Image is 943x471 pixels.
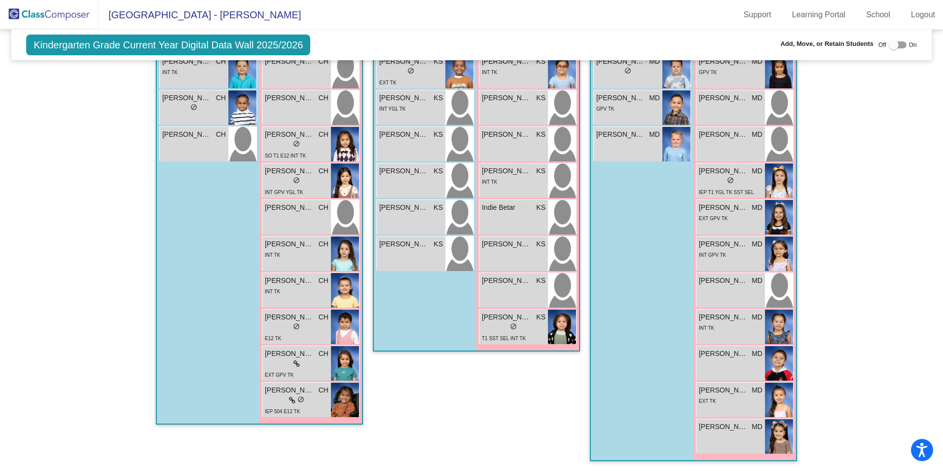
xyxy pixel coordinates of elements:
[265,93,314,103] span: [PERSON_NAME]
[265,409,300,414] span: IEP 504 E12 TK
[699,312,748,322] span: [PERSON_NAME]
[265,153,306,158] span: SO T1 E12 INT TK
[265,349,314,359] span: [PERSON_NAME]
[265,166,314,176] span: [PERSON_NAME]
[536,93,545,103] span: KS
[482,70,497,75] span: INT TK
[596,56,646,67] span: [PERSON_NAME]
[699,202,748,213] span: [PERSON_NAME]
[536,312,545,322] span: KS
[482,129,531,140] span: [PERSON_NAME]
[752,385,762,395] span: MD
[162,70,178,75] span: INT TK
[379,106,406,112] span: INT YGL TK
[482,179,497,185] span: INT TK
[379,166,429,176] span: [PERSON_NAME]
[752,93,762,103] span: MD
[319,166,328,176] span: CH
[319,312,328,322] span: CH
[265,190,303,195] span: INT GPV YGL TK
[699,56,748,67] span: [PERSON_NAME]
[379,56,429,67] span: [PERSON_NAME]
[482,56,531,67] span: [PERSON_NAME]
[297,396,304,403] span: do_not_disturb_alt
[649,93,660,103] span: MD
[319,93,328,103] span: CH
[649,129,660,140] span: MD
[319,385,328,395] span: CH
[319,349,328,359] span: CH
[482,336,526,341] span: T1 SST SEL INT TK
[319,202,328,213] span: CH
[265,336,281,341] span: E12 TK
[536,275,545,286] span: KS
[699,325,714,331] span: INT TK
[162,93,212,103] span: [PERSON_NAME]
[434,93,443,103] span: KS
[536,166,545,176] span: KS
[596,129,646,140] span: [PERSON_NAME]
[699,252,726,258] span: INT GPV TK
[784,7,854,23] a: Learning Portal
[482,93,531,103] span: [PERSON_NAME]
[752,422,762,432] span: MD
[624,67,631,74] span: do_not_disturb_alt
[752,349,762,359] span: MD
[162,129,212,140] span: [PERSON_NAME]
[736,7,779,23] a: Support
[536,56,545,67] span: KS
[379,239,429,249] span: [PERSON_NAME]
[699,349,748,359] span: [PERSON_NAME]
[482,275,531,286] span: [PERSON_NAME]
[752,166,762,176] span: MD
[482,202,531,213] span: Indie Betar
[265,56,314,67] span: [PERSON_NAME]
[293,177,300,184] span: do_not_disturb_alt
[265,289,280,294] span: INT TK
[699,422,748,432] span: [PERSON_NAME]
[265,252,280,258] span: INT TK
[596,106,615,112] span: GPV TK
[26,35,310,55] span: Kindergarten Grade Current Year Digital Data Wall 2025/2026
[379,202,429,213] span: [PERSON_NAME]
[482,312,531,322] span: [PERSON_NAME]
[379,80,397,85] span: EXT TK
[903,7,943,23] a: Logout
[319,239,328,249] span: CH
[536,129,545,140] span: KS
[536,239,545,249] span: KS
[265,385,314,395] span: [PERSON_NAME]
[434,166,443,176] span: KS
[699,93,748,103] span: [PERSON_NAME]
[727,177,734,184] span: do_not_disturb_alt
[699,166,748,176] span: [PERSON_NAME]
[265,239,314,249] span: [PERSON_NAME]
[265,312,314,322] span: [PERSON_NAME]
[379,129,429,140] span: [PERSON_NAME]
[699,129,748,140] span: [PERSON_NAME]
[699,275,748,286] span: [PERSON_NAME]
[190,104,197,111] span: do_not_disturb_alt
[752,312,762,322] span: MD
[699,398,716,404] span: EXT TK
[379,93,429,103] span: [PERSON_NAME]
[265,129,314,140] span: [PERSON_NAME] [PERSON_NAME]
[319,129,328,140] span: CH
[858,7,898,23] a: School
[434,56,443,67] span: KS
[510,323,517,330] span: do_not_disturb_alt
[434,129,443,140] span: KS
[265,202,314,213] span: [PERSON_NAME]
[536,202,545,213] span: KS
[752,56,762,67] span: MD
[699,190,754,205] span: IEP T1 YGL TK SST SEL EXT
[699,70,717,75] span: GPV TK
[216,56,226,67] span: CH
[909,40,917,49] span: On
[699,216,728,221] span: EXT GPV TK
[293,323,300,330] span: do_not_disturb_alt
[482,166,531,176] span: [PERSON_NAME]
[878,40,886,49] span: Off
[699,385,748,395] span: [PERSON_NAME]
[596,93,646,103] span: [PERSON_NAME]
